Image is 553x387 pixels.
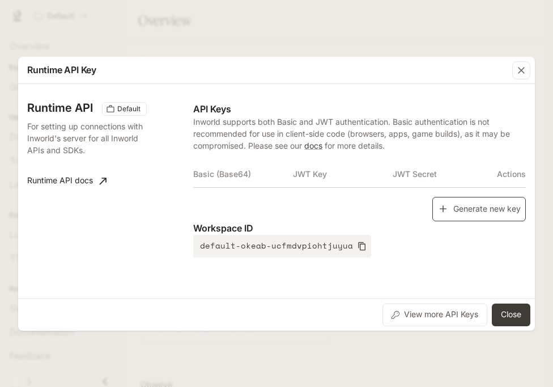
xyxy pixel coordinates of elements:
p: Workspace ID [193,221,526,235]
a: Runtime API docs [23,170,111,192]
span: Default [113,104,145,114]
p: API Keys [193,102,526,116]
button: default-okeab-ucfmdvpiohtjuyua [193,235,371,258]
p: Inworld supports both Basic and JWT authentication. Basic authentication is not recommended for u... [193,116,526,152]
button: Generate new key [432,197,526,221]
th: JWT Key [293,161,393,188]
p: Runtime API Key [27,63,96,77]
p: For setting up connections with Inworld's server for all Inworld APIs and SDKs. [27,120,145,156]
h3: Runtime API [27,102,93,113]
th: JWT Secret [393,161,492,188]
th: Actions [492,161,526,188]
button: Close [492,304,530,326]
th: Basic (Base64) [193,161,293,188]
a: docs [304,141,322,150]
button: View more API Keys [382,304,487,326]
div: These keys will apply to your current workspace only [102,102,147,116]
